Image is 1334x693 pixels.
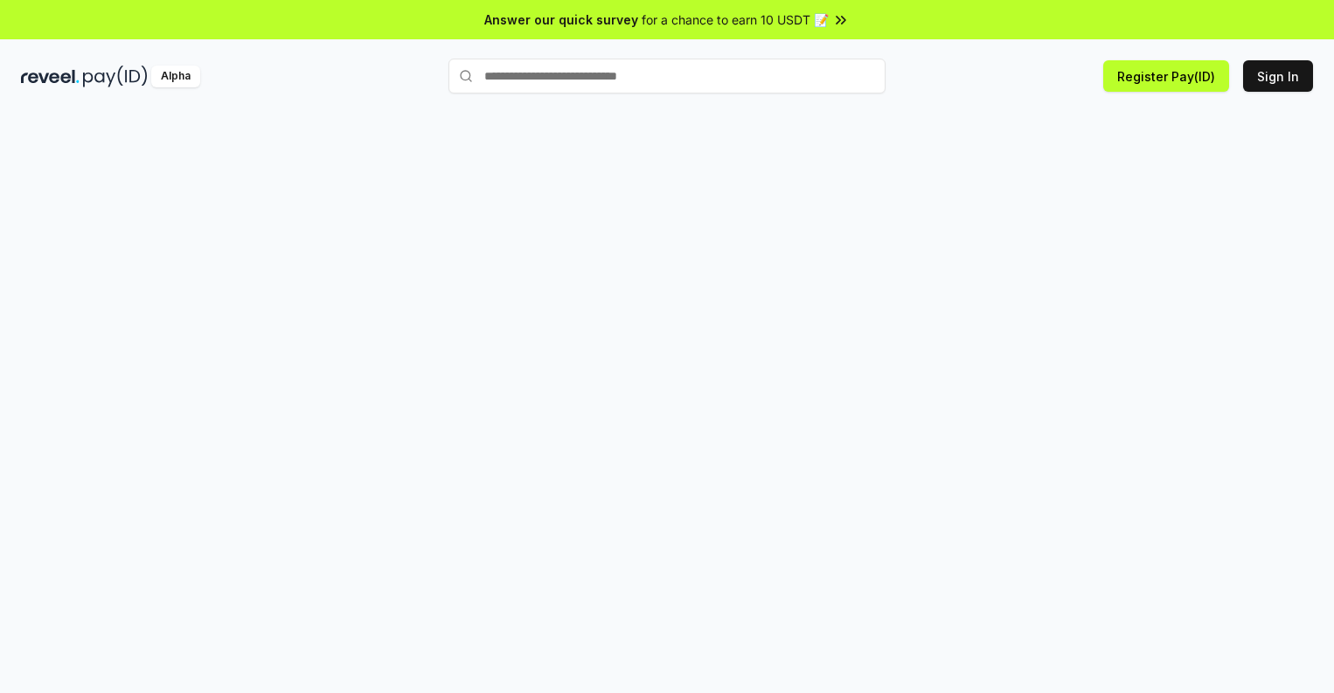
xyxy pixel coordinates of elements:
[484,10,638,29] span: Answer our quick survey
[151,66,200,87] div: Alpha
[21,66,80,87] img: reveel_dark
[1103,60,1229,92] button: Register Pay(ID)
[642,10,829,29] span: for a chance to earn 10 USDT 📝
[83,66,148,87] img: pay_id
[1243,60,1313,92] button: Sign In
